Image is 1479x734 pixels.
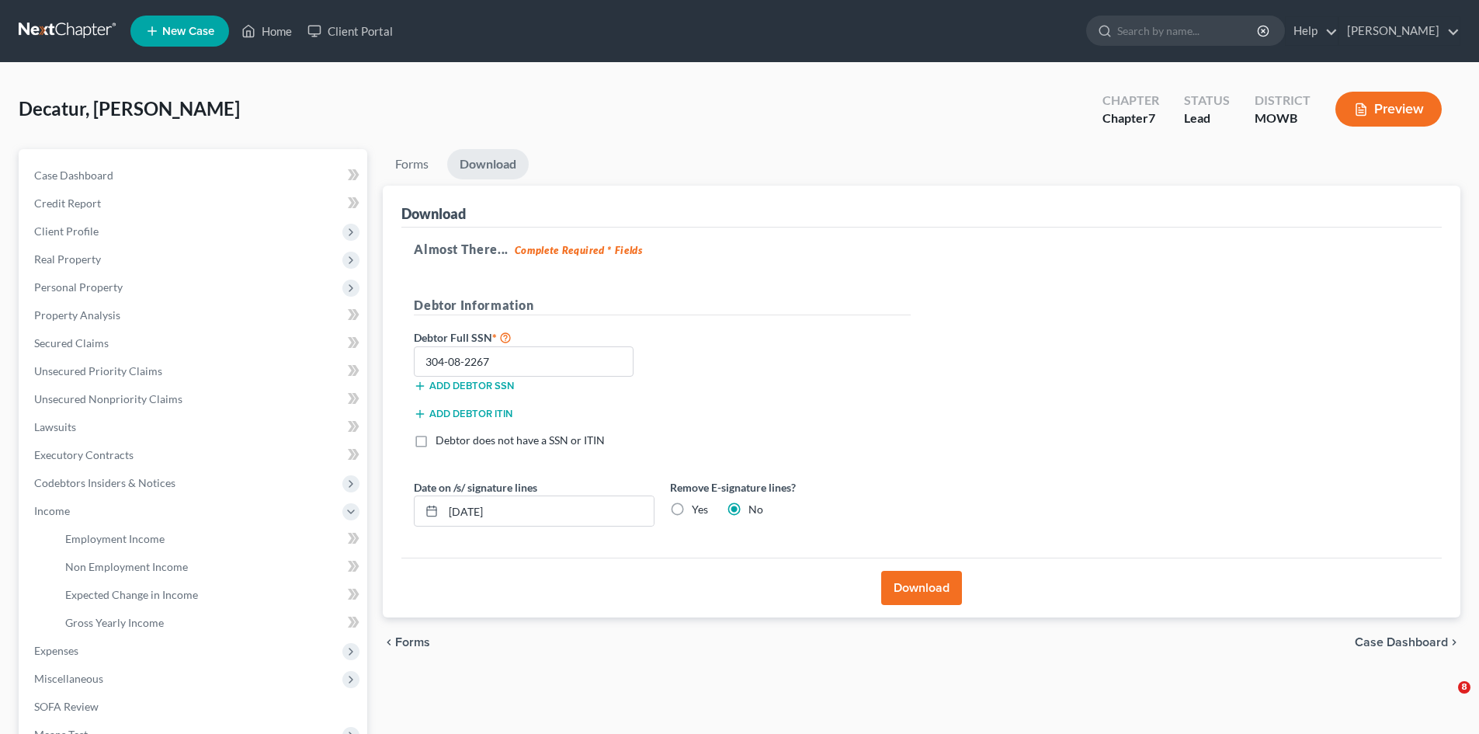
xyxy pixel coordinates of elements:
[1148,110,1155,125] span: 7
[34,364,162,377] span: Unsecured Priority Claims
[65,588,198,601] span: Expected Change in Income
[34,197,101,210] span: Credit Report
[34,448,134,461] span: Executory Contracts
[414,380,514,392] button: Add debtor SSN
[1255,92,1311,110] div: District
[162,26,214,37] span: New Case
[34,169,113,182] span: Case Dashboard
[34,252,101,266] span: Real Property
[34,224,99,238] span: Client Profile
[22,162,367,190] a: Case Dashboard
[53,581,367,609] a: Expected Change in Income
[881,571,962,605] button: Download
[65,532,165,545] span: Employment Income
[401,204,466,223] div: Download
[22,357,367,385] a: Unsecured Priority Claims
[34,336,109,350] span: Secured Claims
[65,560,188,573] span: Non Employment Income
[34,672,103,685] span: Miscellaneous
[22,301,367,329] a: Property Analysis
[1255,110,1311,127] div: MOWB
[406,328,662,346] label: Debtor Full SSN
[1448,636,1460,649] i: chevron_right
[383,636,395,649] i: chevron_left
[34,644,78,657] span: Expenses
[34,504,70,517] span: Income
[414,240,1429,259] h5: Almost There...
[1426,681,1463,718] iframe: Intercom live chat
[515,244,643,256] strong: Complete Required * Fields
[65,616,164,629] span: Gross Yearly Income
[53,553,367,581] a: Non Employment Income
[234,17,300,45] a: Home
[34,392,182,405] span: Unsecured Nonpriority Claims
[34,280,123,294] span: Personal Property
[1184,110,1230,127] div: Lead
[1339,17,1460,45] a: [PERSON_NAME]
[414,479,537,496] label: Date on /s/ signature lines
[22,385,367,413] a: Unsecured Nonpriority Claims
[443,496,654,526] input: MM/DD/YYYY
[670,479,911,496] label: Remove E-signature lines?
[34,420,76,433] span: Lawsuits
[692,502,708,517] label: Yes
[1355,636,1448,649] span: Case Dashboard
[748,502,763,517] label: No
[1286,17,1338,45] a: Help
[34,308,120,322] span: Property Analysis
[447,149,529,179] a: Download
[395,636,430,649] span: Forms
[22,329,367,357] a: Secured Claims
[22,413,367,441] a: Lawsuits
[22,693,367,721] a: SOFA Review
[414,296,911,315] h5: Debtor Information
[53,525,367,553] a: Employment Income
[300,17,401,45] a: Client Portal
[53,609,367,637] a: Gross Yearly Income
[34,476,175,489] span: Codebtors Insiders & Notices
[19,97,240,120] span: Decatur, [PERSON_NAME]
[383,636,451,649] button: chevron_left Forms
[22,441,367,469] a: Executory Contracts
[1458,681,1470,694] span: 8
[436,433,605,448] label: Debtor does not have a SSN or ITIN
[1355,636,1460,649] a: Case Dashboard chevron_right
[34,700,99,713] span: SOFA Review
[1335,92,1442,127] button: Preview
[414,346,634,377] input: XXX-XX-XXXX
[1184,92,1230,110] div: Status
[1102,110,1159,127] div: Chapter
[22,190,367,217] a: Credit Report
[383,149,441,179] a: Forms
[1102,92,1159,110] div: Chapter
[414,408,512,420] button: Add debtor ITIN
[1117,16,1259,45] input: Search by name...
